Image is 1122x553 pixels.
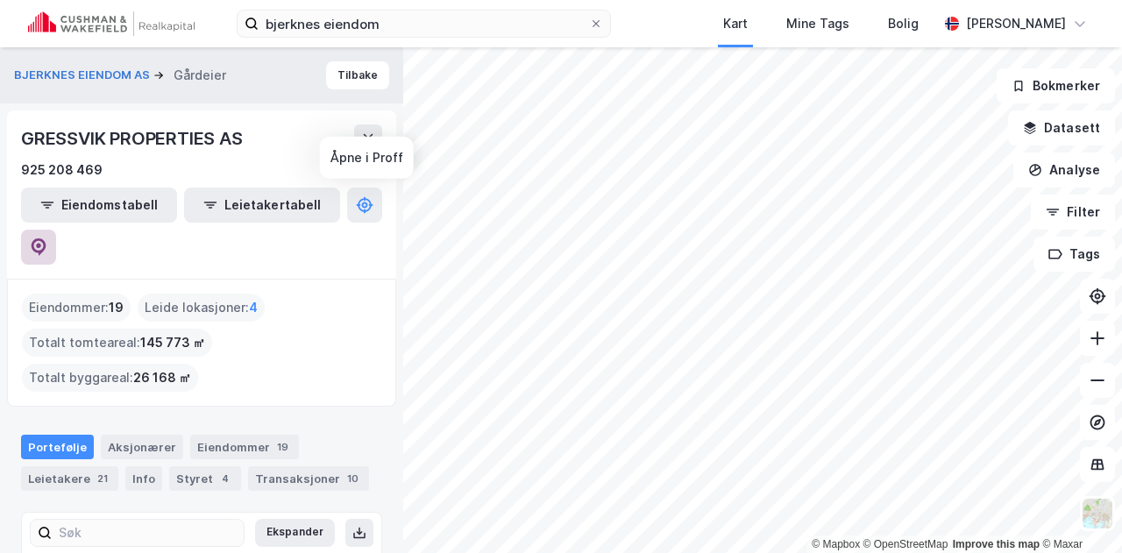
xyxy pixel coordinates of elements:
div: 925 208 469 [21,160,103,181]
a: OpenStreetMap [863,538,948,550]
button: Eiendomstabell [21,188,177,223]
span: 4 [249,297,258,318]
iframe: Chat Widget [1034,469,1122,553]
button: Filter [1031,195,1115,230]
div: Info [125,466,162,491]
div: Mine Tags [786,13,849,34]
button: Ekspander [255,519,335,547]
div: Gårdeier [174,65,226,86]
div: Transaksjoner [248,466,369,491]
div: Eiendommer : [22,294,131,322]
button: Tags [1033,237,1115,272]
div: Leietakere [21,466,118,491]
span: 19 [109,297,124,318]
a: Mapbox [812,538,860,550]
div: Eiendommer [190,435,299,459]
button: Analyse [1013,152,1115,188]
button: Datasett [1008,110,1115,145]
div: Aksjonærer [101,435,183,459]
button: Bokmerker [997,68,1115,103]
div: Kart [723,13,748,34]
img: cushman-wakefield-realkapital-logo.202ea83816669bd177139c58696a8fa1.svg [28,11,195,36]
div: GRESSVIK PROPERTIES AS [21,124,246,152]
button: Tilbake [326,61,389,89]
div: Bolig [888,13,919,34]
a: Improve this map [953,538,1040,550]
button: BJERKNES EIENDOM AS [14,67,153,84]
span: 145 773 ㎡ [140,332,205,353]
div: Totalt byggareal : [22,364,198,392]
div: Portefølje [21,435,94,459]
div: Totalt tomteareal : [22,329,212,357]
div: Kontrollprogram for chat [1034,469,1122,553]
span: 26 168 ㎡ [133,367,191,388]
input: Søk på adresse, matrikkel, gårdeiere, leietakere eller personer [259,11,589,37]
div: Styret [169,466,241,491]
div: 21 [94,470,111,487]
div: Leide lokasjoner : [138,294,265,322]
div: 4 [217,470,234,487]
div: 10 [344,470,362,487]
div: [PERSON_NAME] [966,13,1066,34]
div: 19 [273,438,292,456]
button: Leietakertabell [184,188,340,223]
input: Søk [52,520,244,546]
